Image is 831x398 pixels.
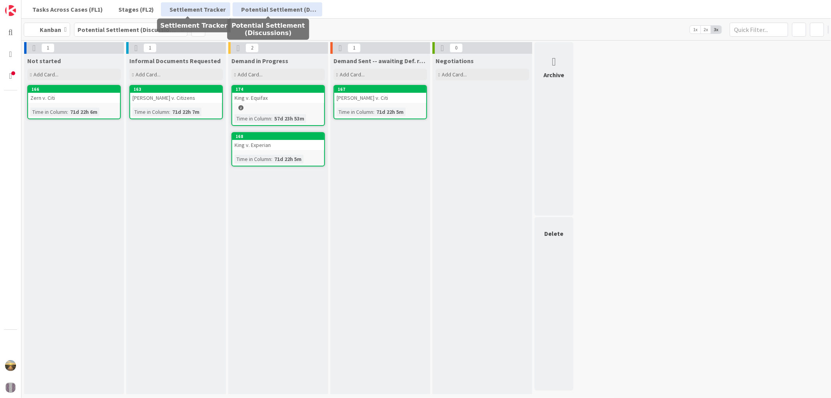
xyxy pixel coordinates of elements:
div: 174 [236,87,324,92]
input: Quick Filter... [730,23,788,37]
b: Potential Settlement (Discussions) [78,26,178,34]
span: Add Card... [136,71,161,78]
span: Not started [27,57,61,65]
div: Zern v. Citi [28,93,120,103]
div: King v. Experian [232,140,324,150]
div: Time in Column [235,155,271,163]
div: 168 [232,133,324,140]
div: 168King v. Experian [232,133,324,150]
span: Negotiations [436,57,474,65]
span: Settlement Tracker [169,5,226,14]
a: Potential Settlement (Discussions) [233,2,322,16]
a: 174King v. EquifaxTime in Column:57d 23h 53m [231,85,325,126]
span: Add Card... [340,71,365,78]
a: 168King v. ExperianTime in Column:71d 22h 5m [231,132,325,166]
div: 174King v. Equifax [232,86,324,103]
span: 1 [41,43,55,53]
span: Demand in Progress [231,57,288,65]
span: : [271,114,272,123]
div: 166 [28,86,120,93]
div: 166 [32,87,120,92]
span: Add Card... [34,71,58,78]
span: Tasks Across Cases (FL1) [32,5,103,14]
div: Time in Column [30,108,67,116]
span: : [271,155,272,163]
span: 0 [450,43,463,53]
div: 167 [338,87,426,92]
div: 71d 22h 5m [374,108,406,116]
span: 2x [700,26,711,34]
div: 57d 23h 53m [272,114,306,123]
a: Tasks Across Cases (FL1) [24,2,108,16]
img: AS [5,360,16,371]
span: Potential Settlement (Discussions) [241,5,318,14]
div: 71d 22h 5m [272,155,303,163]
div: 163[PERSON_NAME] v. Citizens [130,86,222,103]
span: 1 [238,105,243,110]
a: Stages (FL2) [110,2,159,16]
span: : [373,108,374,116]
div: 71d 22h 6m [68,108,99,116]
span: Add Card... [442,71,467,78]
h5: Potential Settlement (Discussions) [230,22,306,37]
div: 163 [134,87,222,92]
a: 167[PERSON_NAME] v. CitiTime in Column:71d 22h 5m [333,85,427,119]
div: [PERSON_NAME] v. Citizens [130,93,222,103]
span: : [169,108,170,116]
img: avatar [5,382,16,393]
div: 163 [130,86,222,93]
span: 2 [245,43,259,53]
div: 174 [232,86,324,93]
h5: Settlement Tracker [160,22,227,29]
div: 167[PERSON_NAME] v. Citi [334,86,426,103]
img: Visit kanbanzone.com [5,5,16,16]
span: 1 [348,43,361,53]
div: King v. Equifax [232,93,324,103]
span: 1 [143,43,157,53]
a: Settlement Tracker [161,2,230,16]
span: Demand Sent -- awaiting Def. response [333,57,427,65]
div: 167 [334,86,426,93]
span: Kanban [40,25,61,34]
span: Informal Documents Requested [129,57,221,65]
div: [PERSON_NAME] v. Citi [334,93,426,103]
div: Time in Column [235,114,271,123]
span: : [67,108,68,116]
span: 1x [690,26,700,34]
span: Add Card... [238,71,263,78]
a: 166Zern v. CitiTime in Column:71d 22h 6m [27,85,121,119]
div: Time in Column [337,108,373,116]
div: Delete [545,229,564,238]
span: 3x [711,26,722,34]
div: 168 [236,134,324,139]
div: 71d 22h 7m [170,108,201,116]
span: Stages (FL2) [118,5,154,14]
div: Archive [544,70,565,80]
a: 163[PERSON_NAME] v. CitizensTime in Column:71d 22h 7m [129,85,223,119]
div: 166Zern v. Citi [28,86,120,103]
div: Time in Column [132,108,169,116]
